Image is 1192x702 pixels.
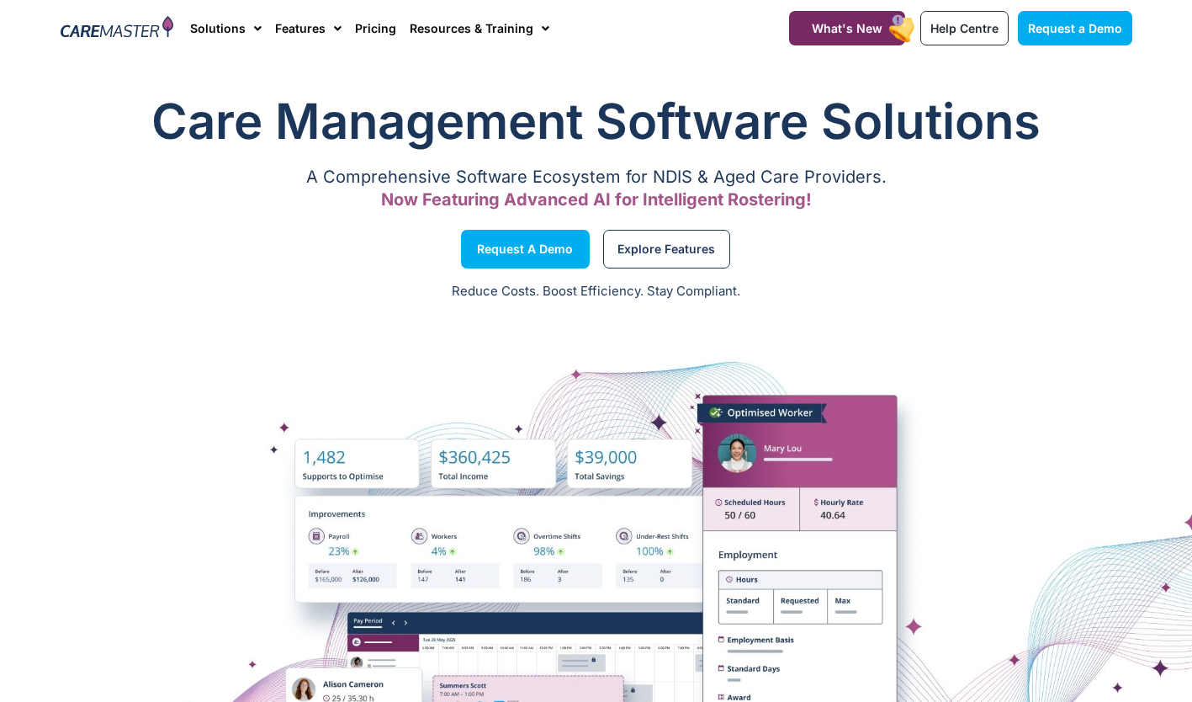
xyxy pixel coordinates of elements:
span: What's New [812,21,882,35]
span: Explore Features [617,245,715,253]
a: Explore Features [603,230,730,269]
p: Reduce Costs. Boost Efficiency. Stay Compliant. [10,282,1182,301]
span: Now Featuring Advanced AI for Intelligent Rostering! [381,189,812,210]
a: Request a Demo [1018,11,1132,45]
span: Help Centre [930,21,999,35]
a: Request a Demo [461,230,590,269]
h1: Care Management Software Solutions [61,88,1132,155]
a: What's New [789,11,905,45]
span: Request a Demo [477,245,573,253]
a: Help Centre [920,11,1009,45]
span: Request a Demo [1028,21,1122,35]
p: A Comprehensive Software Ecosystem for NDIS & Aged Care Providers. [61,172,1132,183]
img: CareMaster Logo [61,16,174,41]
